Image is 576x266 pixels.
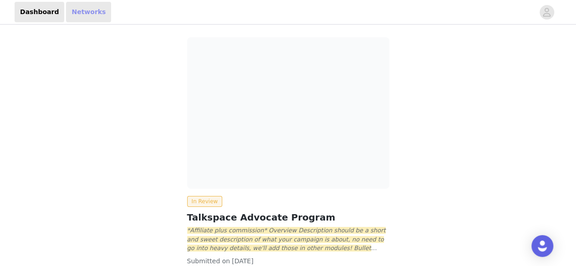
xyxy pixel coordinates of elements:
h2: Talkspace Advocate Program [187,211,389,224]
span: [DATE] [232,257,253,265]
div: Open Intercom Messenger [531,235,553,257]
a: Networks [66,2,111,22]
img: Talkspace [187,37,389,189]
div: avatar [542,5,551,20]
span: Submitted on [187,257,230,265]
a: Dashboard [15,2,64,22]
span: In Review [187,196,223,207]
